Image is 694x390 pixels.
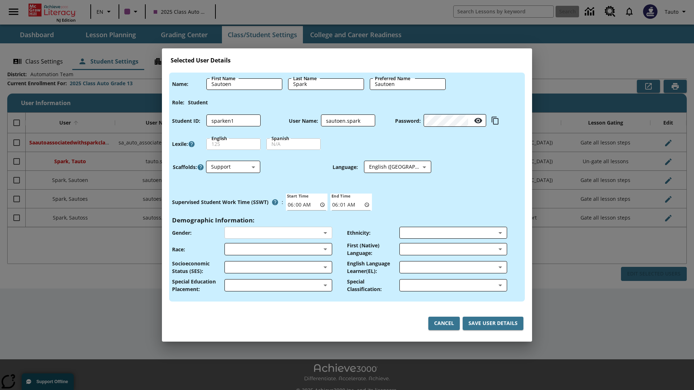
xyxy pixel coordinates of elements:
[364,161,431,173] div: English ([GEOGRAPHIC_DATA])
[347,260,399,275] p: English Language Learner(EL) :
[172,99,184,106] p: Role :
[471,113,485,128] button: Reveal Password
[286,193,309,199] label: Start Time
[333,163,358,171] p: Language :
[289,117,318,125] p: User Name :
[206,115,261,126] div: Student ID
[197,163,204,171] button: Click here to know more about Scaffolds
[172,80,188,88] p: Name :
[489,114,501,127] button: Copy text to clipboard
[172,198,269,206] p: Supervised Student Work Time (SSWT)
[375,75,410,82] label: Preferred Name
[171,57,523,64] h3: Selected User Details
[188,140,195,148] a: Click here to know more about Lexiles, Will open in new tab
[172,117,200,125] p: Student ID :
[211,75,236,82] label: First Name
[172,140,188,148] p: Lexile :
[172,229,192,237] p: Gender :
[173,163,197,171] p: Scaffolds :
[172,246,185,253] p: Race :
[364,161,431,173] div: Language
[347,278,399,293] p: Special Classification :
[269,196,282,209] button: Supervised Student Work Time is the timeframe when students can take LevelSet and when lessons ar...
[395,117,421,125] p: Password :
[206,161,260,173] div: Scaffolds
[172,196,283,209] div: :
[293,75,317,82] label: Last Name
[172,278,224,293] p: Special Education Placement :
[347,242,399,257] p: First (Native) Language :
[172,216,254,224] h4: Demographic Information :
[211,135,227,142] label: English
[206,161,260,173] div: Support
[330,193,351,199] label: End Time
[172,260,224,275] p: Socioeconomic Status (SES) :
[428,317,460,330] button: Cancel
[321,115,375,126] div: User Name
[424,115,486,127] div: Password
[463,317,523,330] button: Save User Details
[188,99,208,106] p: Student
[347,229,370,237] p: Ethnicity :
[271,135,289,142] label: Spanish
